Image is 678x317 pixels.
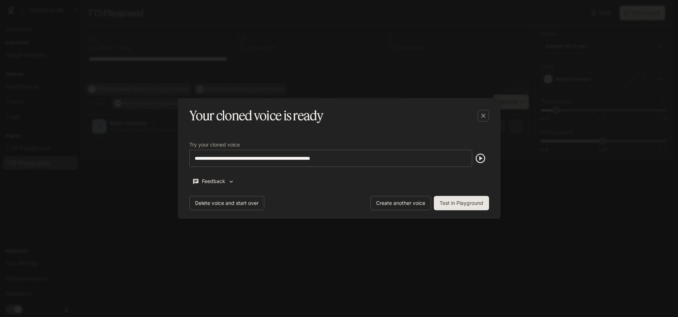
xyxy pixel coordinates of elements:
button: Feedback [189,176,238,187]
h5: Your cloned voice is ready [189,107,323,125]
button: Create another voice [370,196,431,210]
p: Try your cloned voice [189,142,240,147]
button: Test in Playground [434,196,489,210]
button: Delete voice and start over [189,196,264,210]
